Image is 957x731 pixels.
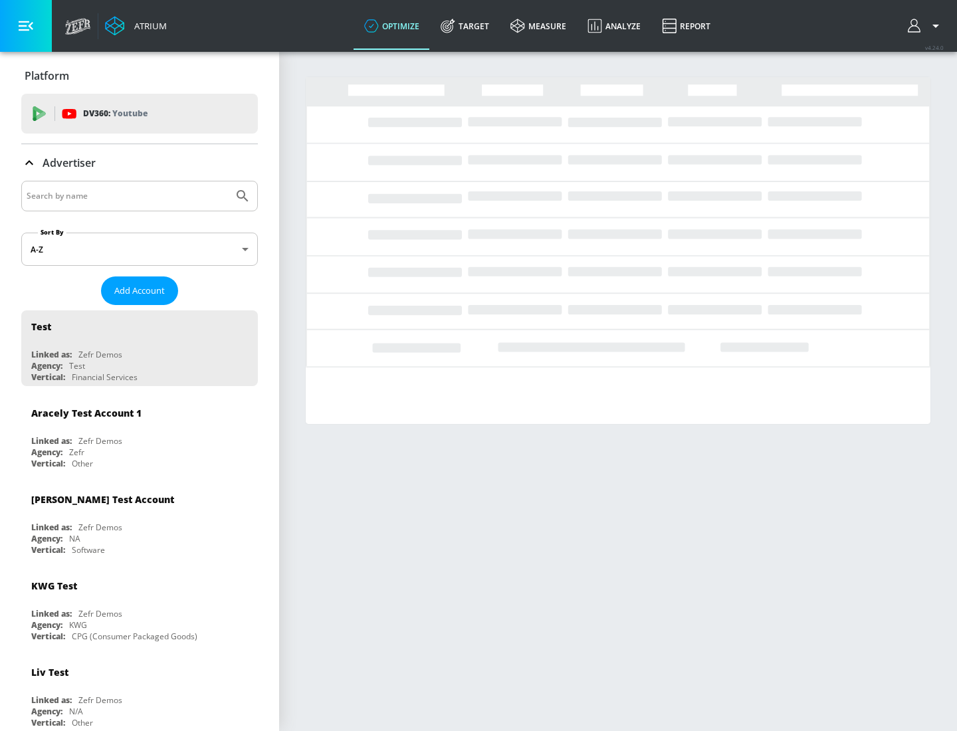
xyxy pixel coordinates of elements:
[72,631,197,642] div: CPG (Consumer Packaged Goods)
[31,631,65,642] div: Vertical:
[21,397,258,472] div: Aracely Test Account 1Linked as:Zefr DemosAgency:ZefrVertical:Other
[31,320,51,333] div: Test
[31,458,65,469] div: Vertical:
[21,144,258,181] div: Advertiser
[25,68,69,83] p: Platform
[31,694,72,706] div: Linked as:
[31,544,65,556] div: Vertical:
[31,579,77,592] div: KWG Test
[21,94,258,134] div: DV360: Youtube
[500,2,577,50] a: measure
[31,493,174,506] div: [PERSON_NAME] Test Account
[577,2,651,50] a: Analyze
[21,483,258,559] div: [PERSON_NAME] Test AccountLinked as:Zefr DemosAgency:NAVertical:Software
[31,435,72,447] div: Linked as:
[101,276,178,305] button: Add Account
[31,666,68,679] div: Liv Test
[31,717,65,728] div: Vertical:
[78,349,122,360] div: Zefr Demos
[21,570,258,645] div: KWG TestLinked as:Zefr DemosAgency:KWGVertical:CPG (Consumer Packaged Goods)
[83,106,148,121] p: DV360:
[27,187,228,205] input: Search by name
[72,458,93,469] div: Other
[129,20,167,32] div: Atrium
[31,349,72,360] div: Linked as:
[114,283,165,298] span: Add Account
[31,407,142,419] div: Aracely Test Account 1
[72,371,138,383] div: Financial Services
[31,608,72,619] div: Linked as:
[72,717,93,728] div: Other
[78,694,122,706] div: Zefr Demos
[651,2,721,50] a: Report
[31,706,62,717] div: Agency:
[21,310,258,386] div: TestLinked as:Zefr DemosAgency:TestVertical:Financial Services
[31,533,62,544] div: Agency:
[31,522,72,533] div: Linked as:
[21,57,258,94] div: Platform
[78,608,122,619] div: Zefr Demos
[31,360,62,371] div: Agency:
[78,435,122,447] div: Zefr Demos
[38,228,66,237] label: Sort By
[78,522,122,533] div: Zefr Demos
[31,371,65,383] div: Vertical:
[72,544,105,556] div: Software
[925,44,944,51] span: v 4.24.0
[69,360,85,371] div: Test
[21,233,258,266] div: A-Z
[430,2,500,50] a: Target
[105,16,167,36] a: Atrium
[354,2,430,50] a: optimize
[31,447,62,458] div: Agency:
[69,447,84,458] div: Zefr
[69,619,87,631] div: KWG
[31,619,62,631] div: Agency:
[69,706,83,717] div: N/A
[69,533,80,544] div: NA
[112,106,148,120] p: Youtube
[43,156,96,170] p: Advertiser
